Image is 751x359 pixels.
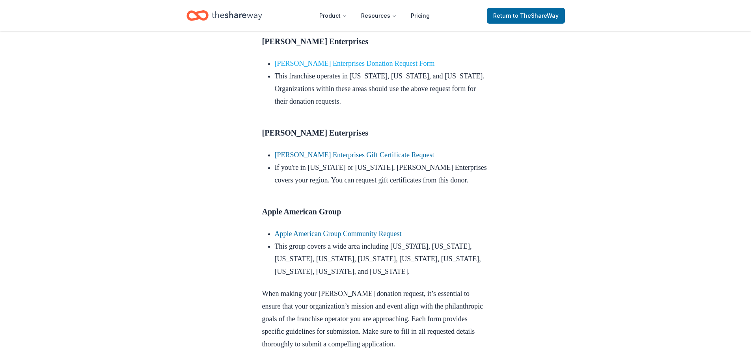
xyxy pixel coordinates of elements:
[355,8,403,24] button: Resources
[275,240,489,278] li: This group covers a wide area including [US_STATE], [US_STATE], [US_STATE], [US_STATE], [US_STATE...
[275,151,434,159] a: [PERSON_NAME] Enterprises Gift Certificate Request
[262,126,489,139] h3: [PERSON_NAME] Enterprises
[404,8,436,24] a: Pricing
[487,8,565,24] a: Returnto TheShareWay
[493,11,559,20] span: Return
[262,35,489,48] h3: [PERSON_NAME] Enterprises
[262,287,489,350] p: When making your [PERSON_NAME] donation request, it’s essential to ensure that your organization’...
[313,6,436,25] nav: Main
[275,230,402,238] a: Apple American Group Community Request
[513,12,559,19] span: to TheShareWay
[275,161,489,186] li: If you're in [US_STATE] or [US_STATE], [PERSON_NAME] Enterprises covers your region. You can requ...
[275,70,489,108] li: This franchise operates in [US_STATE], [US_STATE], and [US_STATE]. Organizations within these are...
[186,6,262,25] a: Home
[313,8,353,24] button: Product
[275,60,435,67] a: [PERSON_NAME] Enterprises Donation Request Form
[262,205,489,218] h3: Apple American Group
